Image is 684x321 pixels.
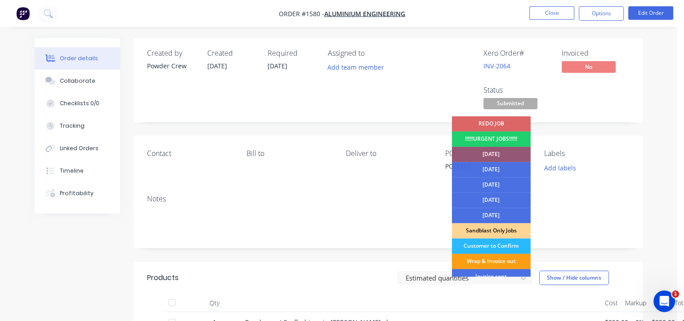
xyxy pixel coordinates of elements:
[35,92,120,115] button: Checklists 0/0
[650,294,671,312] div: Price
[445,161,530,174] div: PO-1351
[328,61,389,73] button: Add team member
[147,272,179,283] div: Products
[452,254,531,269] div: Wrap & Invoice out
[452,162,531,177] div: [DATE]
[147,195,629,203] div: Notes
[268,49,317,58] div: Required
[621,294,650,312] div: Markup
[60,144,98,152] div: Linked Orders
[452,116,531,131] div: REDO JOB
[60,189,94,197] div: Profitability
[60,77,95,85] div: Collaborate
[562,49,629,58] div: Invoiced
[147,149,232,158] div: Contact
[672,290,679,298] span: 1
[35,70,120,92] button: Collaborate
[562,61,616,72] span: No
[452,192,531,208] div: [DATE]
[544,149,629,158] div: Labels
[323,61,389,73] button: Add team member
[207,49,257,58] div: Created
[188,294,241,312] div: Qty
[452,238,531,254] div: Customer to Confirm
[60,99,99,107] div: Checklists 0/0
[35,160,120,182] button: Timeline
[483,86,551,94] div: Status
[628,6,673,20] button: Edit Order
[579,6,624,21] button: Options
[452,208,531,223] div: [DATE]
[452,177,531,192] div: [DATE]
[147,61,197,71] div: Powder Crew
[452,131,531,147] div: !!!!!!URGENT JOBS!!!!!!
[483,98,537,109] span: Submitted
[60,167,84,175] div: Timeline
[147,49,197,58] div: Created by
[35,182,120,205] button: Profitability
[207,62,227,70] span: [DATE]
[16,7,30,20] img: Factory
[328,49,418,58] div: Assigned to
[445,149,530,158] div: PO
[60,122,85,130] div: Tracking
[539,161,581,174] button: Add labels
[346,149,431,158] div: Deliver to
[653,290,675,312] iframe: Intercom live chat
[452,269,531,284] div: Invoice sent
[35,47,120,70] button: Order details
[279,9,324,18] span: Order #1580 -
[539,271,609,285] button: Show / Hide columns
[483,49,551,58] div: Xero Order #
[35,115,120,137] button: Tracking
[324,9,405,18] a: Aluminium Engineering
[452,147,531,162] div: [DATE]
[483,62,510,70] a: INV-2064
[246,149,331,158] div: Bill to
[601,294,621,312] div: Cost
[268,62,287,70] span: [DATE]
[35,137,120,160] button: Linked Orders
[483,98,537,111] button: Submitted
[452,223,531,238] div: Sandblast Only Jobs
[60,54,98,62] div: Order details
[529,6,574,20] button: Close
